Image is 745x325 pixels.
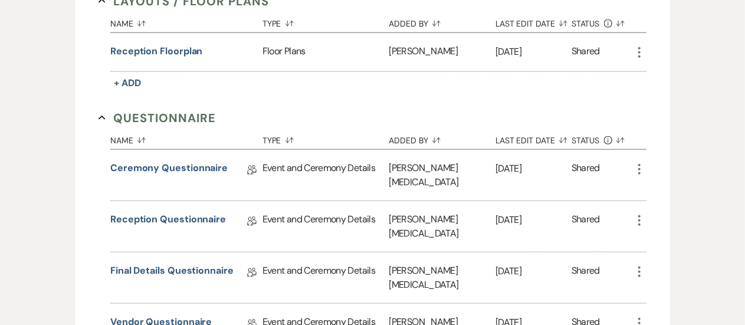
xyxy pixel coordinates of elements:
div: Event and Ceremony Details [262,150,389,201]
p: [DATE] [495,264,572,279]
button: Reception Floorplan [110,44,202,58]
button: + Add [110,75,145,91]
button: Name [110,127,262,149]
span: Status [572,136,600,145]
p: [DATE] [495,161,572,176]
p: [DATE] [495,212,572,228]
button: Last Edit Date [495,127,572,149]
a: Final Details Questionnaire [110,264,234,282]
div: Shared [572,264,600,292]
div: [PERSON_NAME][MEDICAL_DATA] [389,252,495,303]
a: Ceremony Questionnaire [110,161,228,179]
button: Status [572,127,632,149]
div: Event and Ceremony Details [262,201,389,252]
span: Status [572,19,600,28]
div: [PERSON_NAME] [389,33,495,71]
button: Status [572,10,632,32]
div: Shared [572,44,600,60]
p: [DATE] [495,44,572,60]
a: Reception Questionnaire [110,212,226,231]
div: [PERSON_NAME][MEDICAL_DATA] [389,201,495,252]
div: [PERSON_NAME][MEDICAL_DATA] [389,150,495,201]
button: Type [262,127,389,149]
button: Type [262,10,389,32]
div: Floor Plans [262,33,389,71]
div: Shared [572,212,600,241]
button: Name [110,10,262,32]
div: Shared [572,161,600,189]
span: + Add [114,77,141,89]
button: Added By [389,10,495,32]
div: Event and Ceremony Details [262,252,389,303]
button: Last Edit Date [495,10,572,32]
button: Added By [389,127,495,149]
button: Questionnaire [99,109,216,127]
